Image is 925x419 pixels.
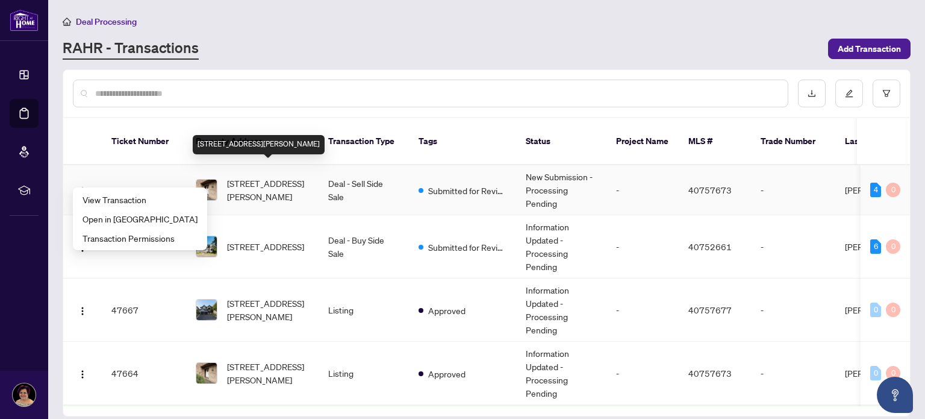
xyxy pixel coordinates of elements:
[83,193,198,206] span: View Transaction
[516,165,606,215] td: New Submission - Processing Pending
[606,165,679,215] td: -
[102,118,186,165] th: Ticket Number
[751,118,835,165] th: Trade Number
[83,212,198,225] span: Open in [GEOGRAPHIC_DATA]
[679,118,751,165] th: MLS #
[870,239,881,254] div: 6
[409,118,516,165] th: Tags
[870,303,881,317] div: 0
[688,304,732,315] span: 40757677
[882,89,891,98] span: filter
[73,364,92,383] button: Logo
[63,17,71,26] span: home
[886,239,900,254] div: 0
[227,177,309,203] span: [STREET_ADDRESS][PERSON_NAME]
[102,165,186,215] td: 54524
[516,342,606,405] td: Information Updated - Processing Pending
[428,241,506,254] span: Submitted for Review
[516,118,606,165] th: Status
[516,215,606,279] td: Information Updated - Processing Pending
[78,306,87,316] img: Logo
[798,80,826,107] button: download
[428,184,506,197] span: Submitted for Review
[751,279,835,342] td: -
[886,303,900,317] div: 0
[516,279,606,342] td: Information Updated - Processing Pending
[73,180,92,200] button: Logo
[227,360,309,386] span: [STREET_ADDRESS][PERSON_NAME]
[835,80,863,107] button: edit
[186,118,319,165] th: Property Address
[751,165,835,215] td: -
[319,279,409,342] td: Listing
[886,183,900,197] div: 0
[227,297,309,323] span: [STREET_ADDRESS][PERSON_NAME]
[319,118,409,165] th: Transaction Type
[196,300,217,320] img: thumbnail-img
[319,165,409,215] td: Deal - Sell Side Sale
[838,39,901,58] span: Add Transaction
[688,184,732,195] span: 40757673
[606,118,679,165] th: Project Name
[76,16,137,27] span: Deal Processing
[13,383,36,406] img: Profile Icon
[606,279,679,342] td: -
[73,300,92,320] button: Logo
[78,186,87,196] img: Logo
[886,366,900,380] div: 0
[102,279,186,342] td: 47667
[319,215,409,279] td: Deal - Buy Side Sale
[688,368,732,379] span: 40757673
[751,215,835,279] td: -
[10,9,39,31] img: logo
[428,367,466,380] span: Approved
[870,183,881,197] div: 4
[196,180,217,200] img: thumbnail-img
[808,89,816,98] span: download
[319,342,409,405] td: Listing
[63,38,199,60] a: RAHR - Transactions
[193,135,325,154] div: [STREET_ADDRESS][PERSON_NAME]
[78,370,87,379] img: Logo
[845,89,853,98] span: edit
[227,240,304,253] span: [STREET_ADDRESS]
[873,80,900,107] button: filter
[688,241,732,252] span: 40752661
[606,215,679,279] td: -
[102,342,186,405] td: 47664
[828,39,911,59] button: Add Transaction
[751,342,835,405] td: -
[83,232,198,245] span: Transaction Permissions
[428,304,466,317] span: Approved
[870,366,881,380] div: 0
[196,363,217,383] img: thumbnail-img
[606,342,679,405] td: -
[877,377,913,413] button: Open asap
